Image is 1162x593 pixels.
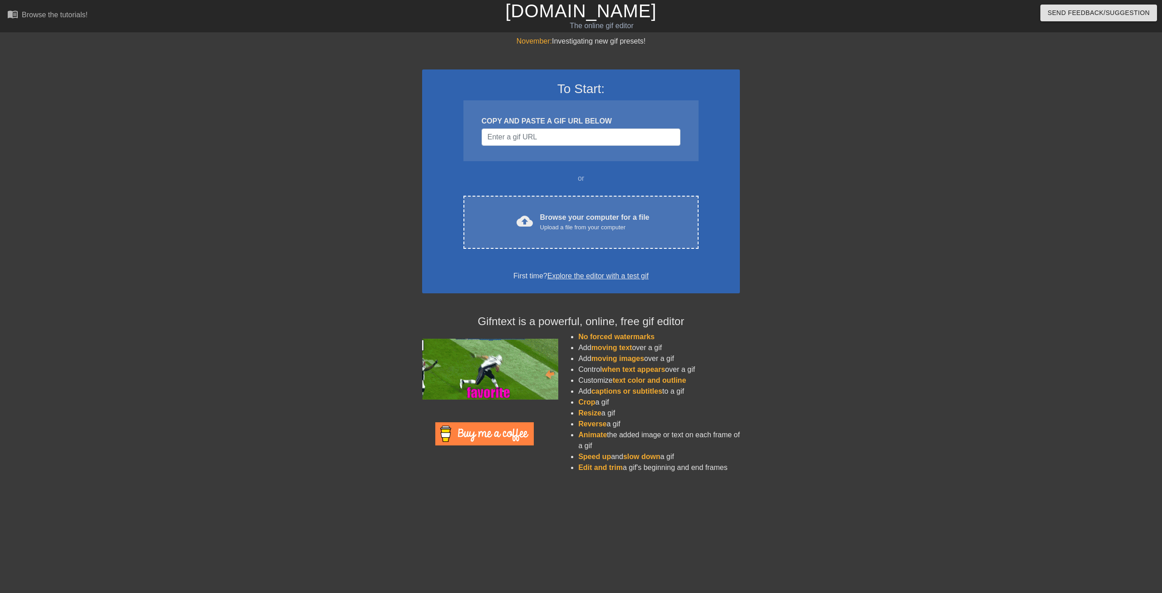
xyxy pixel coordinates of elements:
[578,386,740,397] li: Add to a gif
[578,420,606,428] span: Reverse
[578,353,740,364] li: Add over a gif
[578,453,611,460] span: Speed up
[578,333,655,341] span: No forced watermarks
[1040,5,1157,21] button: Send Feedback/Suggestion
[517,37,552,45] span: November:
[602,366,665,373] span: when text appears
[578,464,623,471] span: Edit and trim
[540,212,650,232] div: Browse your computer for a file
[578,342,740,353] li: Add over a gif
[422,36,740,47] div: Investigating new gif presets!
[1048,7,1150,19] span: Send Feedback/Suggestion
[578,451,740,462] li: and a gif
[517,213,533,229] span: cloud_upload
[482,116,680,127] div: COPY AND PASTE A GIF URL BELOW
[578,462,740,473] li: a gif's beginning and end frames
[578,419,740,430] li: a gif
[7,9,18,20] span: menu_book
[591,344,632,351] span: moving text
[591,387,662,395] span: captions or subtitles
[578,408,740,419] li: a gif
[7,9,88,23] a: Browse the tutorials!
[578,375,740,386] li: Customize
[623,453,660,460] span: slow down
[578,364,740,375] li: Control over a gif
[578,398,595,406] span: Crop
[613,376,686,384] span: text color and outline
[422,339,558,400] img: football_small.gif
[540,223,650,232] div: Upload a file from your computer
[22,11,88,19] div: Browse the tutorials!
[578,397,740,408] li: a gif
[422,315,740,328] h4: Gifntext is a powerful, online, free gif editor
[446,173,716,184] div: or
[578,430,740,451] li: the added image or text on each frame of a gif
[578,409,601,417] span: Resize
[392,20,811,31] div: The online gif editor
[435,422,534,445] img: Buy Me A Coffee
[547,272,649,280] a: Explore the editor with a test gif
[591,355,644,362] span: moving images
[578,431,607,439] span: Animate
[434,271,728,282] div: First time?
[505,1,656,21] a: [DOMAIN_NAME]
[482,128,680,146] input: Username
[434,81,728,97] h3: To Start:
